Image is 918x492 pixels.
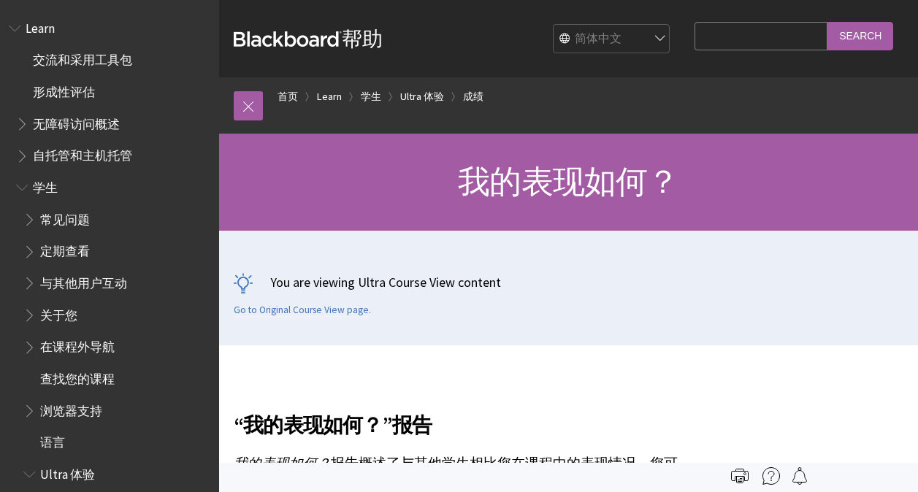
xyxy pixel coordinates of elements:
[317,88,342,106] a: Learn
[234,392,687,440] h2: “我的表现如何？”报告
[361,88,381,106] a: 学生
[40,239,90,259] span: 定期查看
[554,25,670,54] select: Site Language Selector
[40,462,95,482] span: Ultra 体验
[26,16,55,36] span: Learn
[40,431,65,450] span: 语言
[40,399,102,418] span: 浏览器支持
[40,303,77,323] span: 关于您
[827,22,893,50] input: Search
[33,112,120,131] span: 无障碍访问概述
[33,48,132,68] span: 交流和采用工具包
[234,273,903,291] p: You are viewing Ultra Course View content
[40,207,90,227] span: 常见问题
[234,31,342,47] strong: Blackboard
[400,88,444,106] a: Ultra 体验
[33,80,95,99] span: 形成性评估
[791,467,808,485] img: Follow this page
[40,271,127,291] span: 与其他用户互动
[234,455,331,472] span: 我的表现如何？
[731,467,749,485] img: Print
[458,161,678,201] span: 我的表现如何？
[234,304,371,317] a: Go to Original Course View page.
[33,175,58,195] span: 学生
[40,366,115,386] span: 查找您的课程
[278,88,298,106] a: 首页
[33,144,132,164] span: 自托管和主机托管
[234,26,383,52] a: Blackboard帮助
[40,335,115,355] span: 在课程外导航
[463,88,483,106] a: 成绩
[762,467,780,485] img: More help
